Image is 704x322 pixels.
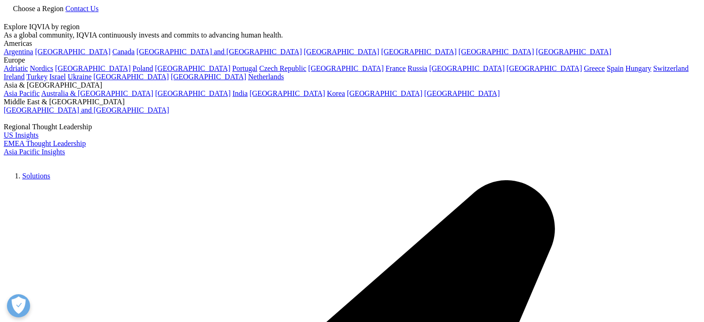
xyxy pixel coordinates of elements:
[408,64,428,72] a: Russia
[132,64,153,72] a: Poland
[4,48,33,56] a: Argentina
[625,64,651,72] a: Hungary
[347,89,422,97] a: [GEOGRAPHIC_DATA]
[506,64,582,72] a: [GEOGRAPHIC_DATA]
[26,73,48,81] a: Turkey
[327,89,345,97] a: Korea
[155,89,231,97] a: [GEOGRAPHIC_DATA]
[65,5,99,13] a: Contact Us
[304,48,379,56] a: [GEOGRAPHIC_DATA]
[381,48,456,56] a: [GEOGRAPHIC_DATA]
[308,64,384,72] a: [GEOGRAPHIC_DATA]
[41,89,153,97] a: Australia & [GEOGRAPHIC_DATA]
[4,39,700,48] div: Americas
[55,64,131,72] a: [GEOGRAPHIC_DATA]
[584,64,604,72] a: Greece
[155,64,231,72] a: [GEOGRAPHIC_DATA]
[93,73,169,81] a: [GEOGRAPHIC_DATA]
[22,172,50,180] a: Solutions
[4,23,700,31] div: Explore IQVIA by region
[536,48,611,56] a: [GEOGRAPHIC_DATA]
[4,131,38,139] a: US Insights
[459,48,534,56] a: [GEOGRAPHIC_DATA]
[4,123,700,131] div: Regional Thought Leadership
[7,294,30,317] button: Open Preferences
[607,64,623,72] a: Spain
[4,89,40,97] a: Asia Pacific
[259,64,306,72] a: Czech Republic
[4,139,86,147] a: EMEA Thought Leadership
[171,73,246,81] a: [GEOGRAPHIC_DATA]
[4,148,65,156] a: Asia Pacific Insights
[232,89,248,97] a: India
[232,64,257,72] a: Portugal
[35,48,111,56] a: [GEOGRAPHIC_DATA]
[137,48,302,56] a: [GEOGRAPHIC_DATA] and [GEOGRAPHIC_DATA]
[112,48,135,56] a: Canada
[424,89,500,97] a: [GEOGRAPHIC_DATA]
[653,64,688,72] a: Switzerland
[249,89,325,97] a: [GEOGRAPHIC_DATA]
[4,56,700,64] div: Europe
[4,73,25,81] a: Ireland
[13,5,63,13] span: Choose a Region
[30,64,53,72] a: Nordics
[68,73,92,81] a: Ukraine
[429,64,505,72] a: [GEOGRAPHIC_DATA]
[4,98,700,106] div: Middle East & [GEOGRAPHIC_DATA]
[4,31,700,39] div: As a global community, IQVIA continuously invests and commits to advancing human health.
[4,64,28,72] a: Adriatic
[386,64,406,72] a: France
[50,73,66,81] a: Israel
[4,106,169,114] a: [GEOGRAPHIC_DATA] and [GEOGRAPHIC_DATA]
[4,81,700,89] div: Asia & [GEOGRAPHIC_DATA]
[248,73,284,81] a: Netherlands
